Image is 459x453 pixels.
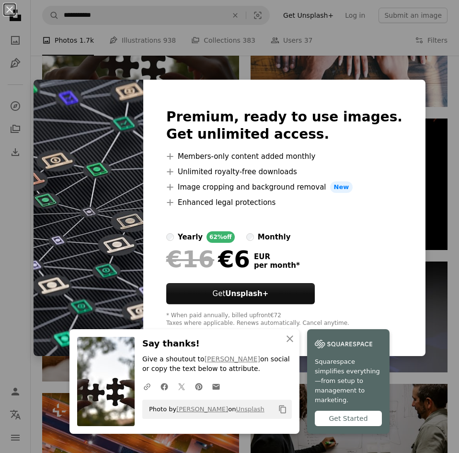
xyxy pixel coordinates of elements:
div: 62% off [207,231,235,243]
span: per month * [254,261,300,270]
a: Share on Facebook [156,377,173,396]
span: Squarespace simplifies everything—from setup to management to marketing. [315,357,382,405]
div: monthly [258,231,291,243]
a: Share over email [207,377,225,396]
div: €6 [166,247,250,272]
a: [PERSON_NAME] [205,355,260,363]
a: Unsplash [236,405,264,413]
li: Image cropping and background removal [166,181,402,193]
img: file-1747939142011-51e5cc87e3c9 [315,337,372,351]
li: Unlimited royalty-free downloads [166,166,402,178]
span: Photo by on [144,402,264,417]
h2: Premium, ready to use images. Get unlimited access. [166,108,402,143]
strong: Unsplash+ [225,289,268,298]
img: premium_photo-1684225765169-2c46196bcca6 [34,80,143,356]
button: Copy to clipboard [275,401,291,417]
button: GetUnsplash+ [166,283,315,304]
div: yearly [178,231,203,243]
input: yearly62%off [166,233,174,241]
a: [PERSON_NAME] [176,405,228,413]
span: €16 [166,247,214,272]
div: Get Started [315,411,382,426]
div: * When paid annually, billed upfront €72 Taxes where applicable. Renews automatically. Cancel any... [166,312,402,327]
a: Share on Pinterest [190,377,207,396]
input: monthly [246,233,254,241]
h3: Say thanks! [142,337,292,351]
p: Give a shoutout to on social or copy the text below to attribute. [142,355,292,374]
a: Squarespace simplifies everything—from setup to management to marketing.Get Started [307,329,390,434]
span: EUR [254,252,300,261]
a: Share on Twitter [173,377,190,396]
li: Enhanced legal protections [166,197,402,208]
span: New [330,181,353,193]
li: Members-only content added monthly [166,151,402,162]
